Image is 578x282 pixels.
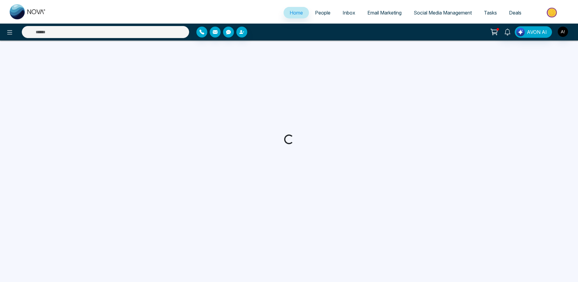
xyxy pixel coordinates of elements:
img: User Avatar [558,27,568,37]
a: Social Media Management [408,7,478,18]
img: Nova CRM Logo [10,4,46,19]
span: Inbox [343,10,355,16]
img: Market-place.gif [530,6,574,19]
span: Deals [509,10,521,16]
a: Deals [503,7,527,18]
a: Home [284,7,309,18]
span: AVON AI [527,28,547,36]
a: Email Marketing [361,7,408,18]
a: Inbox [337,7,361,18]
span: People [315,10,330,16]
a: Tasks [478,7,503,18]
span: Home [290,10,303,16]
a: People [309,7,337,18]
span: Tasks [484,10,497,16]
span: Email Marketing [367,10,402,16]
img: Lead Flow [516,28,525,36]
button: AVON AI [515,26,552,38]
span: Social Media Management [414,10,472,16]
